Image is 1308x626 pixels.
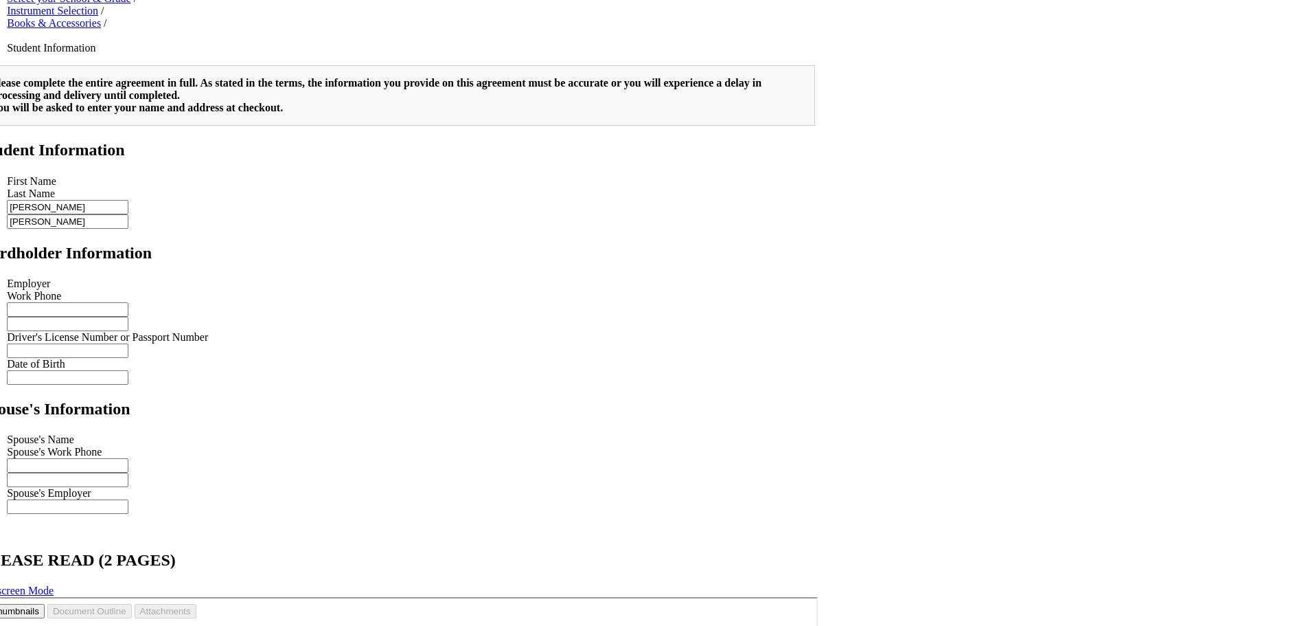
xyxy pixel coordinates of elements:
[154,5,216,20] button: Attachments
[72,8,146,18] span: Document Outline
[5,20,830,132] a: Page 1
[159,8,210,18] span: Attachments
[7,290,815,302] li: Work Phone
[7,358,734,370] li: Date of Birth
[5,132,830,244] a: Page 2
[7,5,98,16] a: Instrument Selection
[11,8,58,18] span: Thumbnails
[7,434,815,446] li: Spouse's Name
[7,188,815,200] li: Last Name
[7,446,815,458] li: Spouse's Work Phone
[7,278,815,290] li: Employer
[7,42,815,54] li: Student Information
[7,487,734,500] li: Spouse's Employer
[101,5,104,16] span: /
[5,5,64,20] button: Thumbnails
[7,17,101,29] a: Books & Accessories
[104,17,106,29] span: /
[7,331,734,344] li: Driver's License Number or Passport Number
[67,5,151,20] button: Document Outline
[7,175,815,188] li: First Name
